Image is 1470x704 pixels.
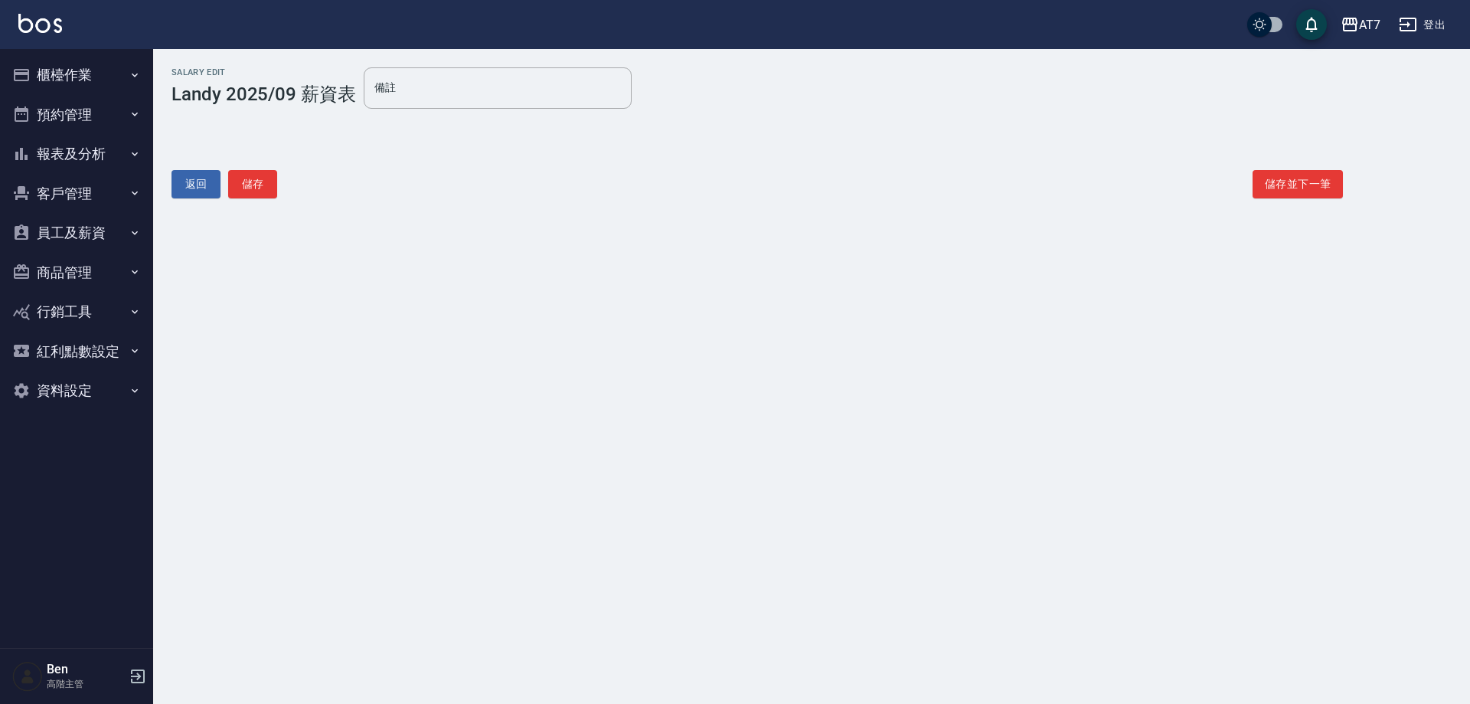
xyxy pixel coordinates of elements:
[171,67,356,77] h2: Salary Edit
[171,83,356,105] h3: Landy 2025/09 薪資表
[6,292,147,332] button: 行銷工具
[6,332,147,372] button: 紅利點數設定
[6,95,147,135] button: 預約管理
[18,14,62,33] img: Logo
[1253,170,1343,198] button: 儲存並下一筆
[6,134,147,174] button: 報表及分析
[6,174,147,214] button: 客戶管理
[1334,9,1387,41] button: AT7
[171,170,220,198] button: 返回
[228,170,277,198] button: 儲存
[1296,9,1327,40] button: save
[6,55,147,95] button: 櫃檯作業
[12,661,43,692] img: Person
[47,677,125,691] p: 高階主管
[47,662,125,677] h5: Ben
[6,371,147,411] button: 資料設定
[1393,11,1452,39] button: 登出
[6,213,147,253] button: 員工及薪資
[6,253,147,293] button: 商品管理
[1359,15,1380,34] div: AT7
